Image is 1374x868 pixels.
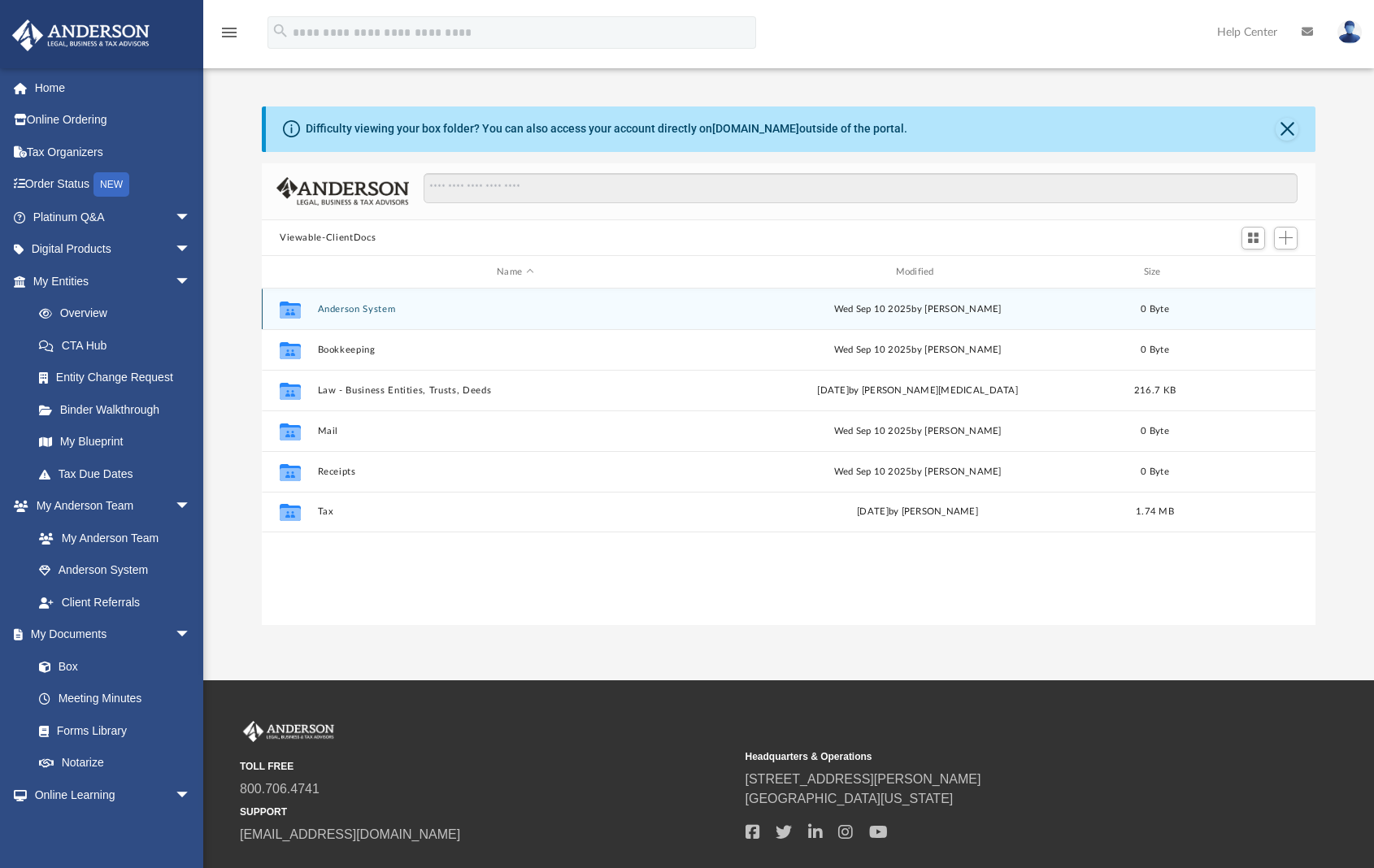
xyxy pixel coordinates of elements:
[240,805,734,819] small: SUPPORT
[23,329,215,362] a: CTA Hub
[23,586,207,618] a: Client Referrals
[7,20,154,51] img: Anderson Advisors Platinum Portal
[11,233,215,266] a: Digital Productsarrow_drop_down
[11,490,207,523] a: My Anderson Teamarrow_drop_down
[220,23,239,42] i: menu
[720,384,1115,398] div: by [PERSON_NAME][MEDICAL_DATA]
[11,104,215,137] a: Online Ordering
[1276,118,1298,141] button: Close
[220,31,239,42] a: menu
[23,393,215,426] a: Binder Walkthrough
[11,136,215,168] a: Tax Organizers
[317,265,713,280] div: Name
[11,618,207,651] a: My Documentsarrow_drop_down
[720,302,1115,317] div: Wed Sep 10 2025 by [PERSON_NAME]
[11,779,207,811] a: Online Learningarrow_drop_down
[424,173,1298,204] input: Search files and folders
[23,554,207,587] a: Anderson System
[272,22,289,40] i: search
[1123,265,1188,280] div: Size
[175,618,207,652] span: arrow_drop_down
[817,386,849,395] span: [DATE]
[23,650,199,683] a: Box
[11,265,215,297] a: My Entitiesarrow_drop_down
[720,343,1115,358] div: Wed Sep 10 2025 by [PERSON_NAME]
[318,304,713,315] button: Anderson System
[175,490,207,523] span: arrow_drop_down
[746,772,981,786] a: [STREET_ADDRESS][PERSON_NAME]
[240,759,734,774] small: TOLL FREE
[240,782,320,796] a: 800.706.4741
[175,779,207,812] span: arrow_drop_down
[11,168,215,202] a: Order StatusNEW
[720,465,1115,480] div: Wed Sep 10 2025 by [PERSON_NAME]
[1141,345,1169,354] span: 0 Byte
[318,507,713,518] button: Tax
[1194,265,1308,280] div: id
[746,749,1240,764] small: Headquarters & Operations
[318,385,713,396] button: Law - Business Entities, Trusts, Deeds
[1141,427,1169,436] span: 0 Byte
[175,233,207,267] span: arrow_drop_down
[23,683,207,715] a: Meeting Minutes
[23,426,207,458] a: My Blueprint
[1274,227,1298,250] button: Add
[318,426,713,436] button: Mail
[1141,467,1169,476] span: 0 Byte
[720,265,1115,280] div: Modified
[318,345,713,355] button: Bookkeeping
[175,265,207,298] span: arrow_drop_down
[746,792,954,805] a: [GEOGRAPHIC_DATA][US_STATE]
[712,122,799,135] a: [DOMAIN_NAME]
[240,827,460,841] a: [EMAIL_ADDRESS][DOMAIN_NAME]
[1241,227,1266,250] button: Switch to Grid View
[240,721,337,742] img: Anderson Advisors Platinum Portal
[1141,305,1169,314] span: 0 Byte
[720,424,1115,439] div: Wed Sep 10 2025 by [PERSON_NAME]
[23,522,199,554] a: My Anderson Team
[23,458,215,490] a: Tax Due Dates
[306,120,907,137] div: Difficulty viewing your box folder? You can also access your account directly on outside of the p...
[23,811,207,844] a: Courses
[23,297,215,330] a: Overview
[1337,20,1362,44] img: User Pic
[720,505,1115,519] div: [DATE] by [PERSON_NAME]
[23,362,215,394] a: Entity Change Request
[23,747,207,779] a: Notarize
[23,714,199,747] a: Forms Library
[1134,386,1176,395] span: 216.7 KB
[318,467,713,477] button: Receipts
[1136,507,1174,516] span: 1.74 MB
[11,201,215,233] a: Platinum Q&Aarrow_drop_down
[175,201,207,234] span: arrow_drop_down
[93,172,129,197] div: NEW
[280,231,376,245] button: Viewable-ClientDocs
[262,289,1315,626] div: grid
[11,72,215,104] a: Home
[269,265,310,280] div: id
